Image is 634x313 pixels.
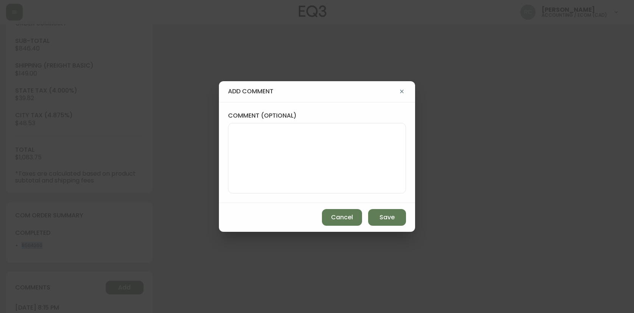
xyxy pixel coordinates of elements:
[228,112,406,120] label: comment (optional)
[322,209,362,226] button: Cancel
[379,213,395,222] span: Save
[331,213,353,222] span: Cancel
[228,87,398,96] h4: add comment
[368,209,406,226] button: Save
